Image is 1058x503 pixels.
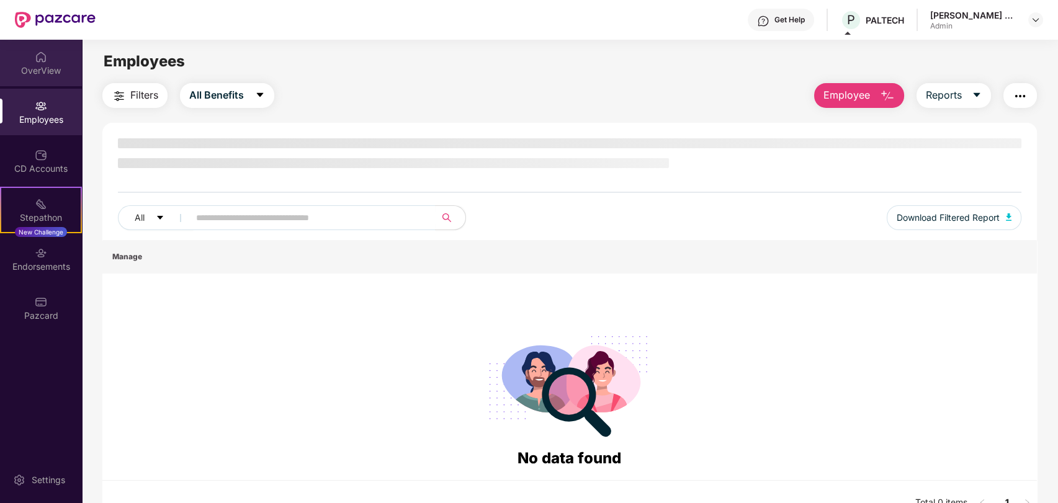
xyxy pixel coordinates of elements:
[866,14,904,26] div: PALTECH
[255,90,265,101] span: caret-down
[972,90,982,101] span: caret-down
[35,149,47,161] img: svg+xml;base64,PHN2ZyBpZD0iQ0RfQWNjb3VudHMiIGRhdGEtbmFtZT0iQ0QgQWNjb3VudHMiIHhtbG5zPSJodHRwOi8vd3...
[1031,15,1041,25] img: svg+xml;base64,PHN2ZyBpZD0iRHJvcGRvd24tMzJ4MzIiIHhtbG5zPSJodHRwOi8vd3d3LnczLm9yZy8yMDAwL3N2ZyIgd2...
[847,12,855,27] span: P
[880,89,895,104] img: svg+xml;base64,PHN2ZyB4bWxucz0iaHR0cDovL3d3dy53My5vcmcvMjAwMC9zdmciIHhtbG5zOnhsaW5rPSJodHRwOi8vd3...
[189,87,244,103] span: All Benefits
[35,100,47,112] img: svg+xml;base64,PHN2ZyBpZD0iRW1wbG95ZWVzIiB4bWxucz0iaHR0cDovL3d3dy53My5vcmcvMjAwMC9zdmciIHdpZHRoPS...
[135,211,145,225] span: All
[118,205,194,230] button: Allcaret-down
[823,87,870,103] span: Employee
[897,211,1000,225] span: Download Filtered Report
[35,198,47,210] img: svg+xml;base64,PHN2ZyB4bWxucz0iaHR0cDovL3d3dy53My5vcmcvMjAwMC9zdmciIHdpZHRoPSIyMSIgaGVpZ2h0PSIyMC...
[102,83,168,108] button: Filters
[480,321,659,447] img: svg+xml;base64,PHN2ZyB4bWxucz0iaHR0cDovL3d3dy53My5vcmcvMjAwMC9zdmciIHdpZHRoPSIyODgiIGhlaWdodD0iMj...
[28,474,69,486] div: Settings
[35,51,47,63] img: svg+xml;base64,PHN2ZyBpZD0iSG9tZSIgeG1sbnM9Imh0dHA6Ly93d3cudzMub3JnLzIwMDAvc3ZnIiB3aWR0aD0iMjAiIG...
[930,9,1017,21] div: [PERSON_NAME] Reddy
[35,296,47,308] img: svg+xml;base64,PHN2ZyBpZD0iUGF6Y2FyZCIgeG1sbnM9Imh0dHA6Ly93d3cudzMub3JnLzIwMDAvc3ZnIiB3aWR0aD0iMj...
[130,87,158,103] span: Filters
[757,15,769,27] img: svg+xml;base64,PHN2ZyBpZD0iSGVscC0zMngzMiIgeG1sbnM9Imh0dHA6Ly93d3cudzMub3JnLzIwMDAvc3ZnIiB3aWR0aD...
[435,213,459,223] span: search
[814,83,904,108] button: Employee
[112,89,127,104] img: svg+xml;base64,PHN2ZyB4bWxucz0iaHR0cDovL3d3dy53My5vcmcvMjAwMC9zdmciIHdpZHRoPSIyNCIgaGVpZ2h0PSIyNC...
[774,15,805,25] div: Get Help
[102,240,1038,274] th: Manage
[1,211,81,224] div: Stepathon
[13,474,25,486] img: svg+xml;base64,PHN2ZyBpZD0iU2V0dGluZy0yMHgyMCIgeG1sbnM9Imh0dHA6Ly93d3cudzMub3JnLzIwMDAvc3ZnIiB3aW...
[887,205,1022,230] button: Download Filtered Report
[518,449,621,467] span: No data found
[35,247,47,259] img: svg+xml;base64,PHN2ZyBpZD0iRW5kb3JzZW1lbnRzIiB4bWxucz0iaHR0cDovL3d3dy53My5vcmcvMjAwMC9zdmciIHdpZH...
[180,83,274,108] button: All Benefitscaret-down
[435,205,466,230] button: search
[1006,213,1012,221] img: svg+xml;base64,PHN2ZyB4bWxucz0iaHR0cDovL3d3dy53My5vcmcvMjAwMC9zdmciIHhtbG5zOnhsaW5rPSJodHRwOi8vd3...
[930,21,1017,31] div: Admin
[156,213,164,223] span: caret-down
[15,12,96,28] img: New Pazcare Logo
[104,52,185,70] span: Employees
[15,227,67,237] div: New Challenge
[926,87,962,103] span: Reports
[917,83,991,108] button: Reportscaret-down
[1013,89,1028,104] img: svg+xml;base64,PHN2ZyB4bWxucz0iaHR0cDovL3d3dy53My5vcmcvMjAwMC9zdmciIHdpZHRoPSIyNCIgaGVpZ2h0PSIyNC...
